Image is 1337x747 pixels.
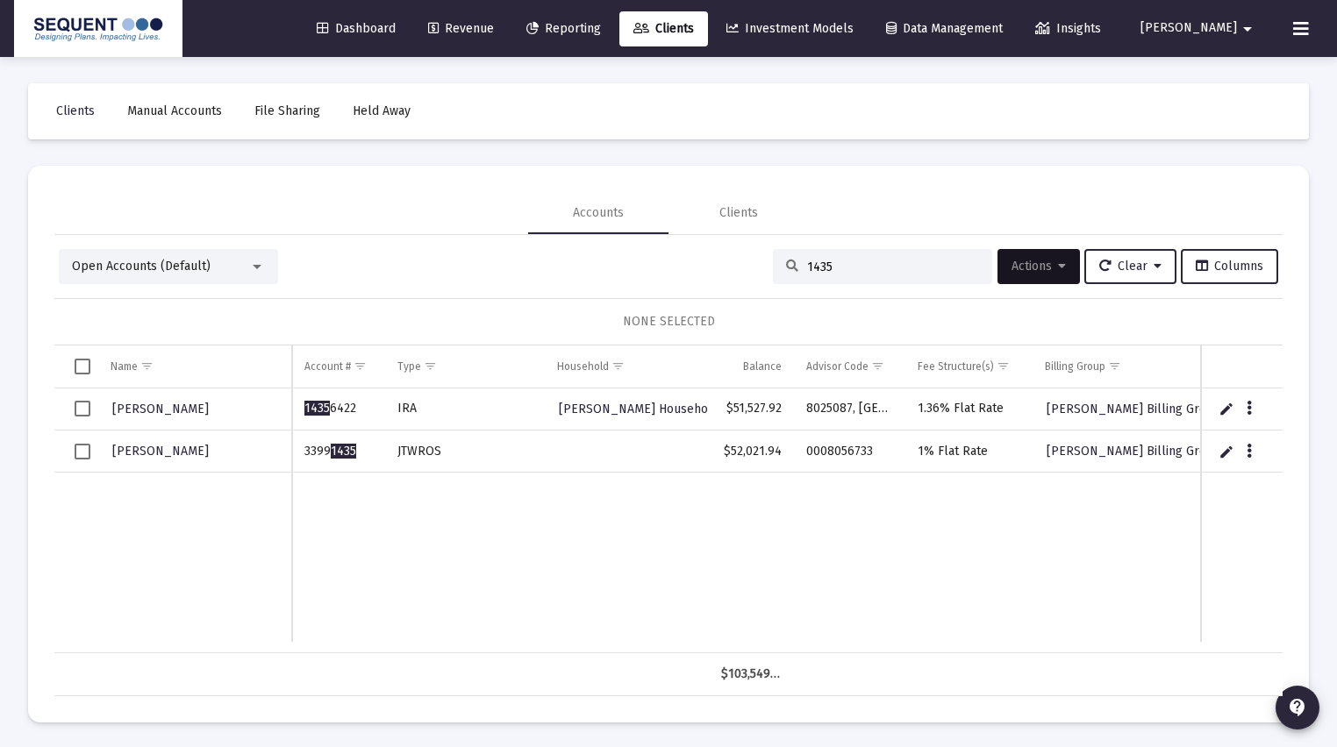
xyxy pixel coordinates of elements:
div: Select row [75,401,90,416]
td: 0008056733 [794,430,906,473]
span: [PERSON_NAME] [112,402,209,416]
a: Clients [619,11,708,46]
span: [PERSON_NAME] [112,444,209,459]
td: 8025087, [GEOGRAPHIC_DATA] [794,388,906,430]
div: NONE SELECTED [68,313,1269,331]
button: Actions [997,249,1080,284]
td: 6422 [292,388,385,430]
span: Held Away [353,103,411,118]
div: Balance [743,359,782,373]
img: Dashboard [27,11,169,46]
td: Column Billing Group [1033,345,1255,388]
div: Advisor Code [806,359,869,373]
a: Clients [42,94,109,129]
span: Actions [1012,259,1066,274]
span: Show filter options for column 'Billing Group' [1108,359,1121,373]
span: Clear [1099,259,1162,274]
div: Accounts [573,204,624,222]
button: Clear [1084,249,1176,284]
a: Held Away [339,94,425,129]
a: Reporting [512,11,615,46]
td: $52,021.94 [709,430,794,473]
a: Edit [1219,401,1234,416]
div: Household [557,359,609,373]
td: Column Name [98,345,292,388]
span: Columns [1196,259,1263,274]
span: Show filter options for column 'Type' [424,359,437,373]
td: Column Balance [709,345,794,388]
div: Billing Group [1045,359,1105,373]
td: Column Advisor Code [794,345,906,388]
span: Clients [56,103,95,118]
span: [PERSON_NAME] Billing Group [1047,402,1221,416]
td: 1% Flat Rate [905,430,1033,473]
span: [PERSON_NAME] Billing Group [1047,444,1221,459]
span: Dashboard [317,21,396,36]
div: $103,549.86 [721,665,782,683]
td: 1.36% Flat Rate [905,388,1033,430]
td: JTWROS [385,430,545,473]
span: [PERSON_NAME] [1140,21,1237,36]
a: [PERSON_NAME] [111,438,211,464]
span: Show filter options for column 'Name' [140,359,154,373]
td: Column Account # [292,345,385,388]
mat-icon: arrow_drop_down [1237,11,1258,46]
a: Insights [1021,11,1115,46]
span: Clients [633,21,694,36]
td: IRA [385,388,545,430]
div: Type [397,359,421,373]
a: Data Management [872,11,1017,46]
span: Manual Accounts [127,103,222,118]
button: [PERSON_NAME] [1119,11,1279,46]
div: Account # [304,359,351,373]
a: Revenue [414,11,508,46]
span: Revenue [428,21,494,36]
a: Investment Models [712,11,868,46]
a: [PERSON_NAME] Billing Group [1045,438,1223,464]
td: Column Fee Structure(s) [905,345,1033,388]
span: 1435 [304,401,330,416]
td: Column Type [385,345,545,388]
a: File Sharing [240,94,334,129]
a: Edit [1219,444,1234,459]
span: Insights [1035,21,1101,36]
td: Column Household [545,345,708,388]
a: Manual Accounts [113,94,236,129]
td: 3399 [292,430,385,473]
div: Data grid [54,345,1283,696]
a: [PERSON_NAME] Billing Group [1045,396,1223,422]
a: [PERSON_NAME] [111,396,211,422]
div: Fee Structure(s) [918,359,994,373]
div: Clients [719,204,758,222]
span: Data Management [886,21,1003,36]
div: Select row [75,444,90,459]
span: Show filter options for column 'Fee Structure(s)' [997,359,1010,373]
mat-icon: contact_support [1287,697,1308,718]
td: $51,527.92 [709,388,794,430]
a: Dashboard [303,11,410,46]
div: Select all [75,359,90,374]
span: Open Accounts (Default) [72,259,211,274]
div: Name [111,359,138,373]
span: File Sharing [254,103,320,118]
span: Reporting [526,21,601,36]
span: [PERSON_NAME] Household [559,402,719,416]
input: Search [807,260,979,274]
span: Show filter options for column 'Advisor Code' [871,359,884,373]
span: Show filter options for column 'Household' [611,359,625,373]
span: Investment Models [726,21,854,36]
button: Columns [1181,249,1278,284]
span: 1435 [331,444,356,459]
a: [PERSON_NAME] Household [557,396,721,422]
span: Show filter options for column 'Account #' [354,359,367,373]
